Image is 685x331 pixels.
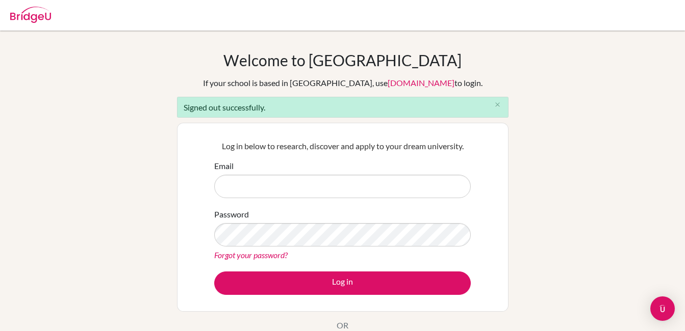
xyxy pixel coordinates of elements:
i: close [494,101,501,108]
label: Email [214,160,234,172]
a: Forgot your password? [214,250,288,260]
div: Signed out successfully. [177,97,509,118]
h1: Welcome to [GEOGRAPHIC_DATA] [223,51,462,69]
button: Log in [214,271,471,295]
p: Log in below to research, discover and apply to your dream university. [214,140,471,152]
img: Bridge-U [10,7,51,23]
div: Open Intercom Messenger [650,296,675,321]
a: [DOMAIN_NAME] [388,78,454,88]
label: Password [214,208,249,220]
div: If your school is based in [GEOGRAPHIC_DATA], use to login. [203,77,483,89]
button: Close [488,97,508,113]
